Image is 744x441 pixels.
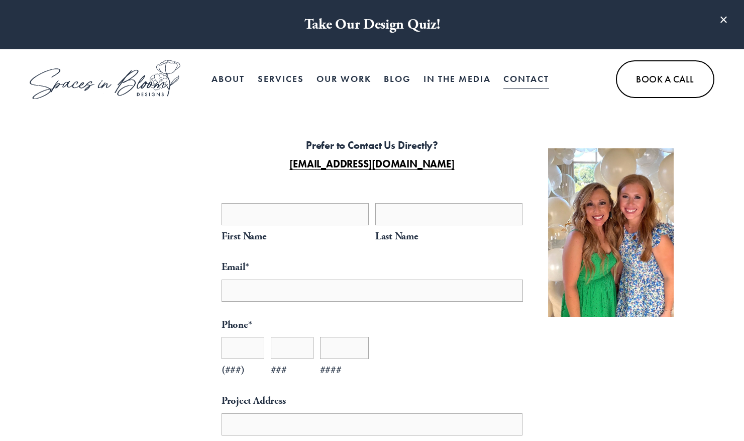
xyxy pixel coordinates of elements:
[222,413,523,435] input: Address 1
[222,203,369,225] input: First Name
[384,69,411,90] a: Blog
[375,227,523,246] span: Last Name
[222,316,252,334] legend: Phone
[306,139,438,152] strong: Prefer to Contact Us Directly?
[320,361,369,380] span: ####
[503,69,549,90] a: Contact
[375,203,523,225] input: Last Name
[616,60,714,98] a: Book A Call
[222,227,369,246] span: First Name
[316,69,371,90] a: Our Work
[271,361,314,380] span: ###
[222,361,265,380] span: (###)
[211,69,245,90] a: About
[289,157,454,170] a: [EMAIL_ADDRESS][DOMAIN_NAME]
[258,69,304,90] a: Services
[320,337,369,359] input: ####
[222,392,286,410] legend: Project Address
[222,337,265,359] input: (###)
[271,337,314,359] input: ###
[423,69,491,90] a: In the Media
[222,258,523,277] label: Email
